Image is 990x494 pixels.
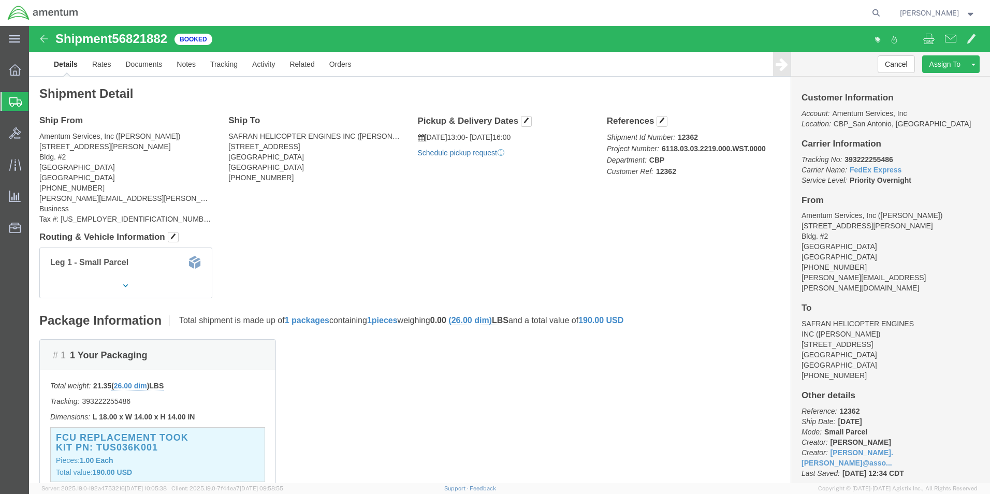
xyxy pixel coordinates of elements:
[41,485,167,491] span: Server: 2025.19.0-192a4753216
[240,485,283,491] span: [DATE] 09:58:55
[444,485,470,491] a: Support
[125,485,167,491] span: [DATE] 10:05:38
[7,5,79,21] img: logo
[900,7,959,19] span: ALISON GODOY
[470,485,496,491] a: Feedback
[29,26,990,483] iframe: FS Legacy Container
[171,485,283,491] span: Client: 2025.19.0-7f44ea7
[818,484,978,493] span: Copyright © [DATE]-[DATE] Agistix Inc., All Rights Reserved
[899,7,976,19] button: [PERSON_NAME]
